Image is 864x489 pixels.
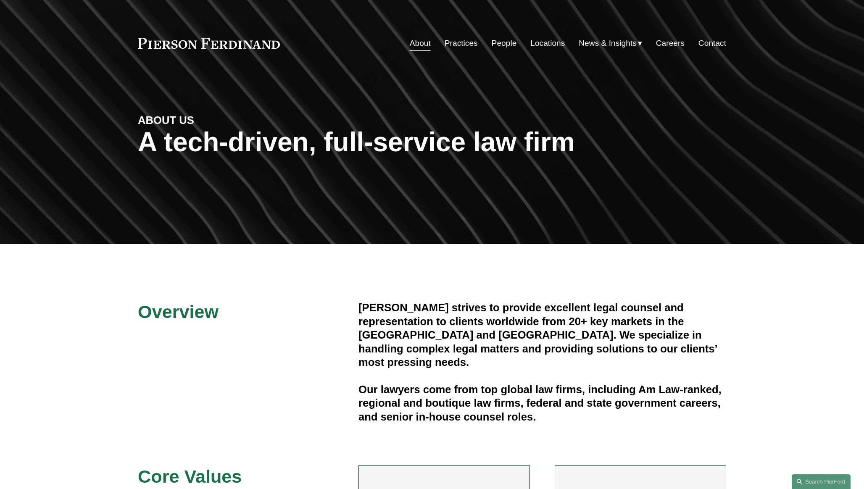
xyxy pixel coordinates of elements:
[138,302,219,322] span: Overview
[579,35,642,51] a: folder dropdown
[579,36,637,51] span: News & Insights
[698,35,726,51] a: Contact
[358,301,726,369] h4: [PERSON_NAME] strives to provide excellent legal counsel and representation to clients worldwide ...
[410,35,431,51] a: About
[138,127,726,158] h1: A tech-driven, full-service law firm
[492,35,517,51] a: People
[656,35,685,51] a: Careers
[358,383,726,423] h4: Our lawyers come from top global law firms, including Am Law-ranked, regional and boutique law fi...
[138,114,194,126] strong: ABOUT US
[530,35,565,51] a: Locations
[792,474,851,489] a: Search this site
[138,466,242,486] span: Core Values
[445,35,478,51] a: Practices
